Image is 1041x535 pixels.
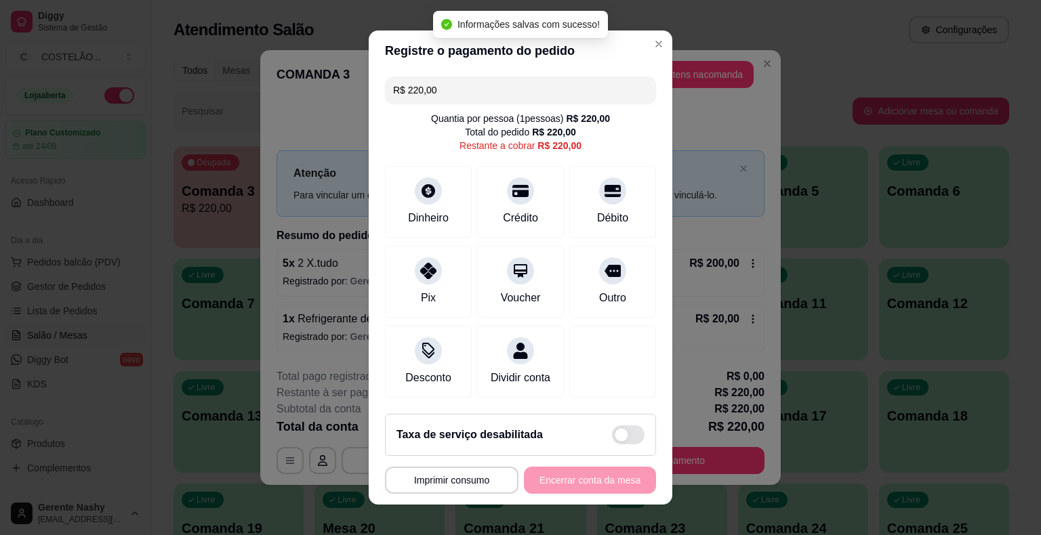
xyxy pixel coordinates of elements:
div: Outro [599,290,626,306]
span: check-circle [441,19,452,30]
div: Crédito [503,210,538,226]
div: Voucher [501,290,541,306]
div: Dividir conta [491,370,550,386]
div: R$ 220,00 [532,125,576,139]
div: R$ 220,00 [566,112,610,125]
h2: Taxa de serviço desabilitada [396,427,543,443]
div: Desconto [405,370,451,386]
div: Débito [597,210,628,226]
div: R$ 220,00 [537,139,581,152]
div: Total do pedido [465,125,576,139]
header: Registre o pagamento do pedido [369,30,672,71]
input: Ex.: hambúrguer de cordeiro [393,77,648,104]
button: Close [648,33,670,55]
div: Restante a cobrar [460,139,581,152]
div: Quantia por pessoa ( 1 pessoas) [431,112,610,125]
span: Informações salvas com sucesso! [457,19,600,30]
button: Imprimir consumo [385,467,518,494]
div: Dinheiro [408,210,449,226]
div: Pix [421,290,436,306]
